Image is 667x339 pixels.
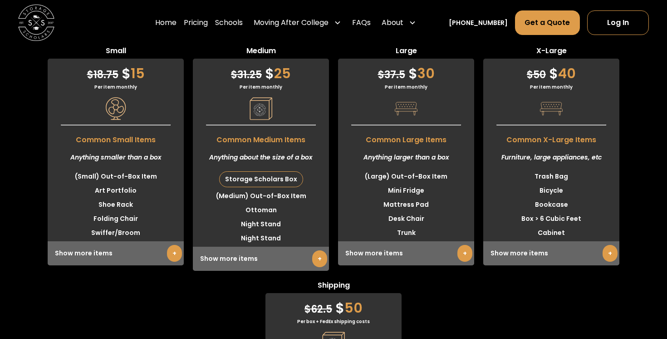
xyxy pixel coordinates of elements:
[338,241,474,265] div: Show more items
[265,318,402,325] div: Per box + FedEx shipping costs
[449,18,508,28] a: [PHONE_NUMBER]
[48,130,184,145] span: Common Small Items
[231,68,262,82] span: 31.25
[603,245,618,262] a: +
[338,212,474,226] li: Desk Chair
[312,250,327,267] a: +
[48,226,184,240] li: Swiffer/Broom
[587,10,649,35] a: Log In
[48,169,184,184] li: (Small) Out-of-Box Item
[220,172,303,187] div: Storage Scholars Box
[265,280,402,293] span: Shipping
[378,68,405,82] span: 37.5
[155,10,177,35] a: Home
[540,97,563,120] img: Pricing Category Icon
[483,145,619,169] div: Furniture, large appliances, etc
[48,84,184,90] div: Per item monthly
[48,184,184,198] li: Art Portfolio
[483,184,619,198] li: Bicycle
[193,84,329,90] div: Per item monthly
[193,217,329,231] li: Night Stand
[193,247,329,271] div: Show more items
[250,97,272,120] img: Pricing Category Icon
[193,59,329,84] div: 25
[382,17,403,28] div: About
[338,184,474,198] li: Mini Fridge
[48,241,184,265] div: Show more items
[231,68,237,82] span: $
[193,145,329,169] div: Anything about the size of a box
[527,68,533,82] span: $
[483,241,619,265] div: Show more items
[338,130,474,145] span: Common Large Items
[378,68,384,82] span: $
[193,189,329,203] li: (Medium) Out-of-Box Item
[483,45,619,59] span: X-Large
[167,245,182,262] a: +
[483,59,619,84] div: 40
[408,64,417,83] span: $
[483,130,619,145] span: Common X-Large Items
[515,10,579,35] a: Get a Quote
[483,84,619,90] div: Per item monthly
[18,5,54,41] img: Storage Scholars main logo
[250,10,345,35] div: Moving After College
[457,245,472,262] a: +
[483,212,619,226] li: Box > 6 Cubic Feet
[48,212,184,226] li: Folding Chair
[352,10,371,35] a: FAQs
[48,198,184,212] li: Shoe Rack
[338,84,474,90] div: Per item monthly
[338,198,474,212] li: Mattress Pad
[338,226,474,240] li: Trunk
[395,97,417,120] img: Pricing Category Icon
[335,298,344,318] span: $
[184,10,208,35] a: Pricing
[483,226,619,240] li: Cabinet
[483,169,619,184] li: Trash Bag
[338,45,474,59] span: Large
[338,59,474,84] div: 30
[265,293,402,318] div: 50
[48,59,184,84] div: 15
[304,302,311,316] span: $
[193,203,329,217] li: Ottoman
[104,97,127,120] img: Pricing Category Icon
[265,64,274,83] span: $
[87,68,118,82] span: 18.75
[254,17,329,28] div: Moving After College
[338,145,474,169] div: Anything larger than a box
[215,10,243,35] a: Schools
[193,45,329,59] span: Medium
[549,64,558,83] span: $
[378,10,420,35] div: About
[193,231,329,245] li: Night Stand
[122,64,131,83] span: $
[304,302,332,316] span: 62.5
[527,68,546,82] span: 50
[193,130,329,145] span: Common Medium Items
[87,68,93,82] span: $
[48,45,184,59] span: Small
[48,145,184,169] div: Anything smaller than a box
[338,169,474,184] li: (Large) Out-of-Box Item
[483,198,619,212] li: Bookcase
